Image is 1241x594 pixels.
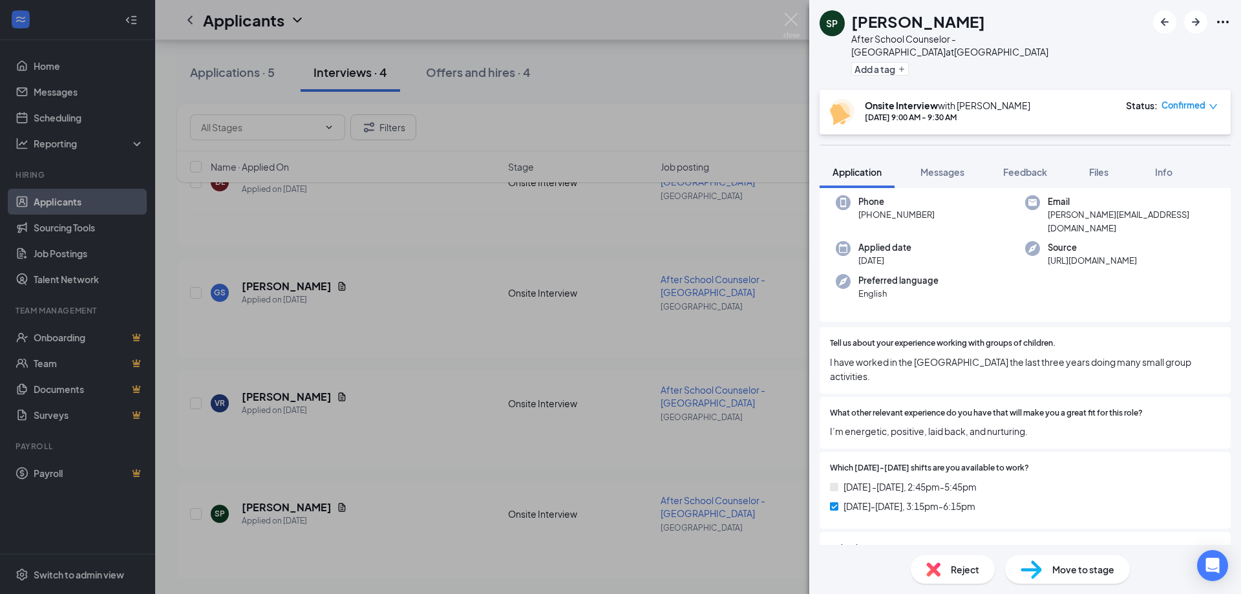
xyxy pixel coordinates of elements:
span: Upload Resume [830,542,889,555]
span: Info [1155,166,1172,178]
span: Preferred language [858,274,939,287]
span: [DATE] -[DATE], 2:45pm-5:45pm [843,480,977,494]
svg: Plus [898,65,906,73]
div: Status : [1126,99,1158,112]
span: down [1209,102,1218,111]
div: After School Counselor - [GEOGRAPHIC_DATA] at [GEOGRAPHIC_DATA] [851,32,1147,58]
span: Feedback [1003,166,1047,178]
div: [DATE] 9:00 AM - 9:30 AM [865,112,1030,123]
span: Phone [858,195,935,208]
span: Application [833,166,882,178]
span: Email [1048,195,1214,208]
b: Onsite Interview [865,100,938,111]
span: Which [DATE]-[DATE] shifts are you available to work? [830,462,1029,474]
span: I have worked in the [GEOGRAPHIC_DATA] the last three years doing many small group activities. [830,355,1220,383]
svg: ArrowLeftNew [1157,14,1172,30]
button: PlusAdd a tag [851,62,909,76]
span: [DATE] [858,254,911,267]
button: ArrowLeftNew [1153,10,1176,34]
div: with [PERSON_NAME] [865,99,1030,112]
span: [URL][DOMAIN_NAME] [1048,254,1137,267]
span: I’m energetic, positive, laid back, and nurturing. [830,424,1220,438]
span: Applied date [858,241,911,254]
span: [PERSON_NAME][EMAIL_ADDRESS][DOMAIN_NAME] [1048,208,1214,235]
span: Source [1048,241,1137,254]
button: ArrowRight [1184,10,1207,34]
span: [PHONE_NUMBER] [858,208,935,221]
span: Tell us about your experience working with groups of children. [830,337,1055,350]
span: Reject [951,562,979,577]
svg: Ellipses [1215,14,1231,30]
span: Files [1089,166,1108,178]
span: Move to stage [1052,562,1114,577]
span: Messages [920,166,964,178]
span: English [858,287,939,300]
div: Open Intercom Messenger [1197,550,1228,581]
div: SP [826,17,838,30]
span: [DATE]-[DATE], 3:15pm-6:15pm [843,499,975,513]
h1: [PERSON_NAME] [851,10,985,32]
span: What other relevant experience do you have that will make you a great fit for this role? [830,407,1143,419]
span: Confirmed [1161,99,1205,112]
svg: ArrowRight [1188,14,1204,30]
